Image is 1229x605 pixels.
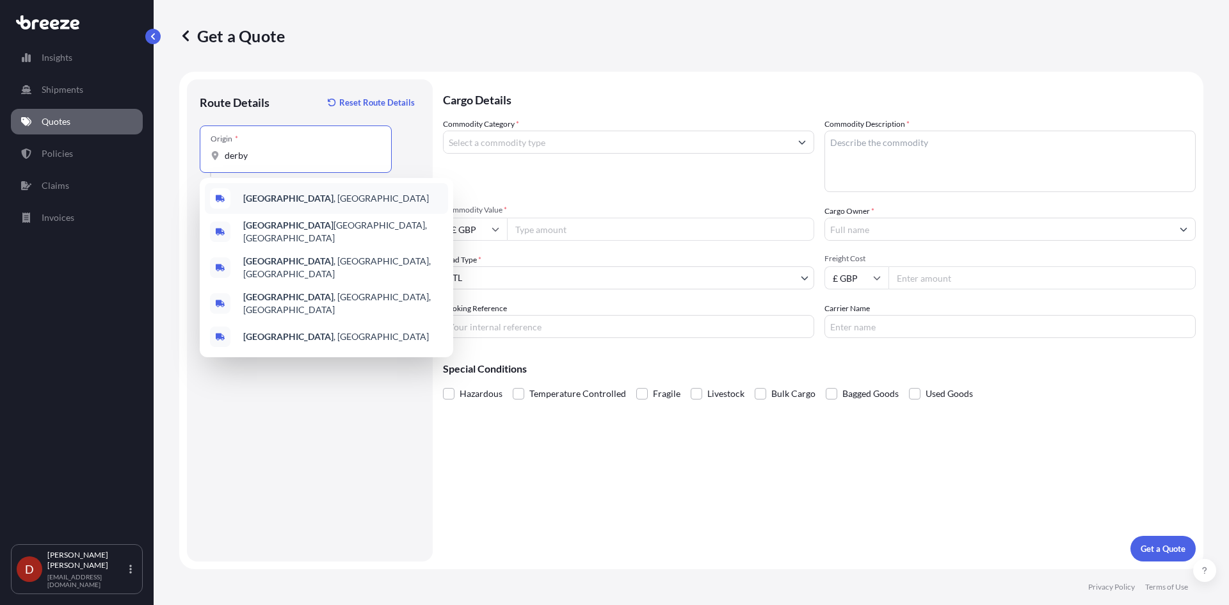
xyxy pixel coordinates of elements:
[529,384,626,403] span: Temperature Controlled
[25,563,34,576] span: D
[443,205,814,215] span: Commodity Value
[211,134,238,144] div: Origin
[824,315,1196,338] input: Enter name
[179,26,285,46] p: Get a Quote
[200,95,269,110] p: Route Details
[243,219,443,245] span: [GEOGRAPHIC_DATA], [GEOGRAPHIC_DATA]
[1141,542,1185,555] p: Get a Quote
[888,266,1196,289] input: Enter amount
[1088,582,1135,592] p: Privacy Policy
[444,131,791,154] input: Select a commodity type
[42,115,70,128] p: Quotes
[653,384,680,403] span: Fragile
[443,364,1196,374] p: Special Conditions
[243,193,333,204] b: [GEOGRAPHIC_DATA]
[460,384,502,403] span: Hazardous
[449,271,462,284] span: LTL
[47,573,127,588] p: [EMAIL_ADDRESS][DOMAIN_NAME]
[243,331,333,342] b: [GEOGRAPHIC_DATA]
[443,315,814,338] input: Your internal reference
[200,178,453,357] div: Show suggestions
[825,218,1172,241] input: Full name
[243,291,443,316] span: , [GEOGRAPHIC_DATA], [GEOGRAPHIC_DATA]
[443,302,507,315] label: Booking Reference
[824,205,874,218] label: Cargo Owner
[243,330,429,343] span: , [GEOGRAPHIC_DATA]
[443,118,519,131] label: Commodity Category
[42,179,69,192] p: Claims
[243,291,333,302] b: [GEOGRAPHIC_DATA]
[42,51,72,64] p: Insights
[1172,218,1195,241] button: Show suggestions
[243,192,429,205] span: , [GEOGRAPHIC_DATA]
[791,131,814,154] button: Show suggestions
[507,218,814,241] input: Type amount
[47,550,127,570] p: [PERSON_NAME] [PERSON_NAME]
[842,384,899,403] span: Bagged Goods
[225,149,376,162] input: Origin
[339,96,415,109] p: Reset Route Details
[443,79,1196,118] p: Cargo Details
[243,255,443,280] span: , [GEOGRAPHIC_DATA], [GEOGRAPHIC_DATA]
[824,118,910,131] label: Commodity Description
[42,147,73,160] p: Policies
[243,220,333,230] b: [GEOGRAPHIC_DATA]
[824,302,870,315] label: Carrier Name
[243,255,333,266] b: [GEOGRAPHIC_DATA]
[707,384,744,403] span: Livestock
[443,254,481,266] span: Load Type
[771,384,815,403] span: Bulk Cargo
[824,254,1196,264] span: Freight Cost
[42,83,83,96] p: Shipments
[42,211,74,224] p: Invoices
[1145,582,1188,592] p: Terms of Use
[926,384,973,403] span: Used Goods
